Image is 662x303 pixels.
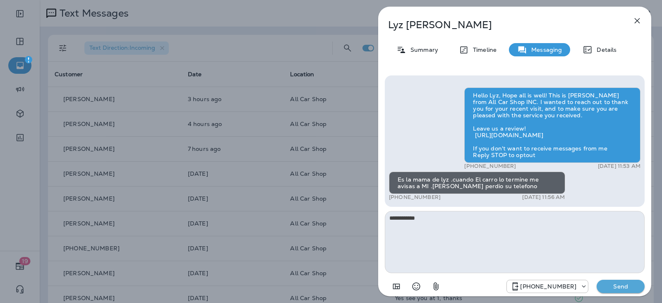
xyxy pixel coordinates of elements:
p: Details [592,46,616,53]
p: Lyz [PERSON_NAME] [388,19,614,31]
p: Timeline [469,46,496,53]
button: Add in a premade template [388,278,405,295]
div: Hello Lyz, Hope all is well! This is [PERSON_NAME] from All Car Shop INC. I wanted to reach out t... [464,87,640,163]
p: [PHONE_NUMBER] [464,163,516,170]
p: [PHONE_NUMBER] [520,283,576,290]
p: Summary [406,46,438,53]
p: [PHONE_NUMBER] [389,194,441,201]
div: Es la mama de lyz .cuando El carro lo termine me avisas a MI .[PERSON_NAME] perdio su telefono [389,172,565,194]
p: Send [603,283,638,290]
button: Select an emoji [408,278,425,295]
p: [DATE] 11:56 AM [522,194,565,201]
p: [DATE] 11:53 AM [598,163,640,170]
p: Messaging [527,46,562,53]
button: Send [597,280,645,293]
div: +1 (689) 265-4479 [507,281,588,291]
